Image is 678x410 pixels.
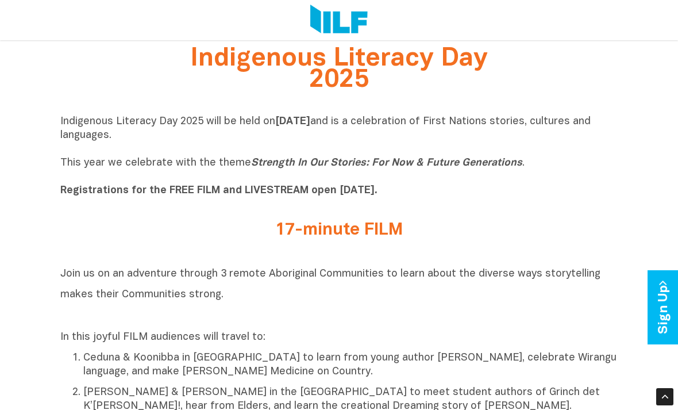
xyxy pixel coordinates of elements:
[190,47,488,92] span: Indigenous Literacy Day 2025
[60,115,618,198] p: Indigenous Literacy Day 2025 will be held on and is a celebration of First Nations stories, cultu...
[60,186,377,196] b: Registrations for the FREE FILM and LIVESTREAM open [DATE].
[656,388,673,405] div: Scroll Back to Top
[83,351,618,379] p: Ceduna & Koonibba in [GEOGRAPHIC_DATA] to learn from young author [PERSON_NAME], celebrate Wirang...
[162,221,517,240] h2: 17-minute FILM
[60,331,618,344] p: In this joyful FILM audiences will travel to:
[275,117,310,127] b: [DATE]
[251,158,522,168] i: Strength In Our Stories: For Now & Future Generations
[310,5,367,36] img: Logo
[60,269,600,300] span: Join us on an adventure through 3 remote Aboriginal Communities to learn about the diverse ways s...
